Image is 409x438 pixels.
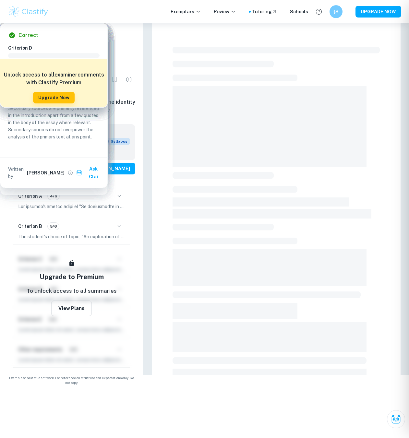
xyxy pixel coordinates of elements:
button: UPGRADE NOW [355,6,401,18]
h5: Upgrade to Premium [40,272,104,282]
span: 4/6 [48,193,59,199]
p: To unlock access to all summaries [27,287,117,295]
button: View Plans [51,301,92,316]
h6: Criterion D [8,44,105,52]
p: The student's choice of topic, "An exploration of the identity of the Handmaids in [PERSON_NAME] ... [18,233,125,240]
span: Current Syllabus [91,138,130,145]
h6: [PERSON_NAME] [27,169,65,176]
span: Example of past student work. For reference on structure and expectations only. Do not copy. [8,375,135,385]
button: Ask Clai [387,410,405,428]
a: Tutoring [252,8,277,15]
h6: Criterion B [18,223,42,230]
span: 5/6 [48,223,59,229]
h6: {S [332,8,340,15]
button: Upgrade Now [33,92,75,103]
p: Review [214,8,236,15]
img: clai.svg [76,170,82,176]
a: Schools [290,8,308,15]
h6: [DATE] [91,129,125,136]
div: Bookmark [108,73,121,86]
div: This exemplar is based on the current syllabus. Feel free to refer to it for inspiration/ideas wh... [91,138,130,145]
button: View full profile [66,168,75,177]
p: Secondary sources are primarily referenced in the introduction apart from a few quotes in the bod... [8,105,100,140]
button: Help and Feedback [313,6,324,17]
button: {S [330,5,343,18]
img: Clastify logo [8,5,49,18]
button: Ask Clai [75,163,105,183]
h6: Correct [18,31,38,39]
p: Written by [8,166,26,180]
h6: Criterion A [18,193,42,200]
div: Report issue [122,73,135,86]
p: Exemplars [171,8,201,15]
p: Lor ipsumdo's ametco adipi el "Se doeiusmodte in utl etdolore ma ali Enimadmin ve Quisnost Exerci... [18,203,125,210]
h6: Unlock access to all examiner comments with Clastify Premium [4,71,104,87]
